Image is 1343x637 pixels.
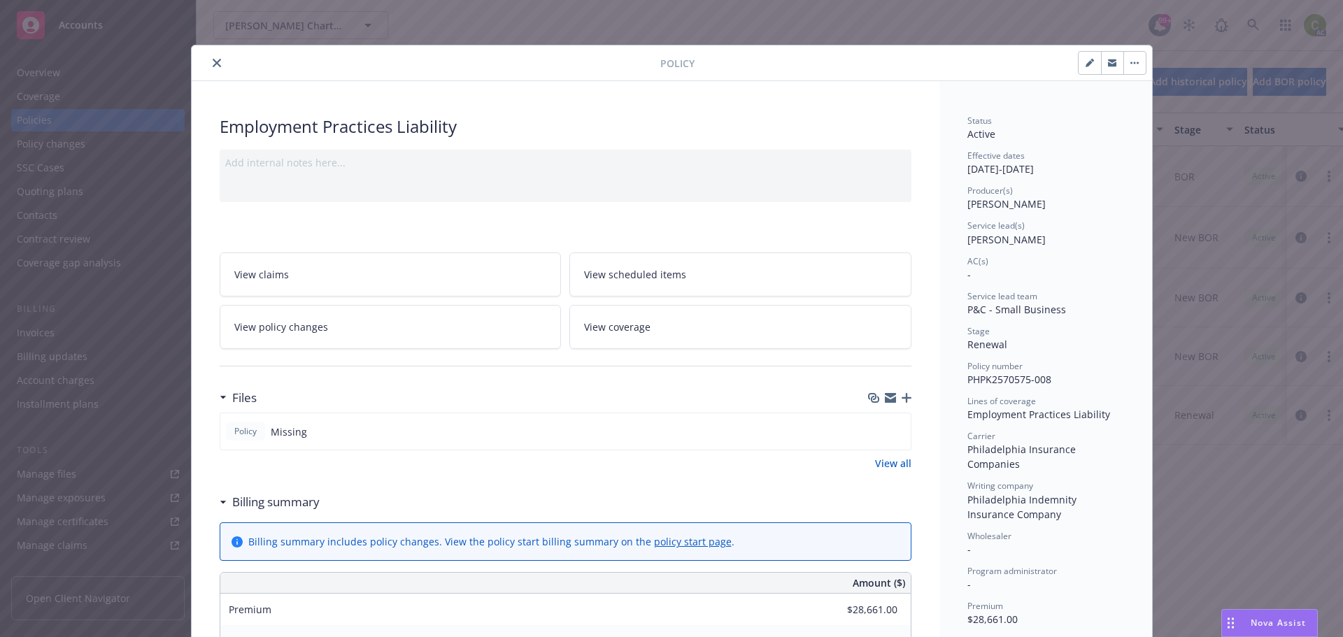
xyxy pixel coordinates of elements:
[967,493,1079,521] span: Philadelphia Indemnity Insurance Company
[220,115,911,138] div: Employment Practices Liability
[967,220,1025,231] span: Service lead(s)
[967,613,1018,626] span: $28,661.00
[967,115,992,127] span: Status
[220,493,320,511] div: Billing summary
[569,305,911,349] a: View coverage
[234,320,328,334] span: View policy changes
[660,56,695,71] span: Policy
[967,395,1036,407] span: Lines of coverage
[967,430,995,442] span: Carrier
[232,389,257,407] h3: Files
[220,252,562,296] a: View claims
[967,290,1037,302] span: Service lead team
[967,565,1057,577] span: Program administrator
[967,543,971,556] span: -
[220,305,562,349] a: View policy changes
[271,424,307,439] span: Missing
[967,325,990,337] span: Stage
[967,373,1051,386] span: PHPK2570575-008
[815,599,906,620] input: 0.00
[208,55,225,71] button: close
[967,360,1023,372] span: Policy number
[967,443,1079,471] span: Philadelphia Insurance Companies
[967,408,1110,421] span: Employment Practices Liability
[967,185,1013,196] span: Producer(s)
[1221,609,1318,637] button: Nova Assist
[248,534,734,549] div: Billing summary includes policy changes. View the policy start billing summary on the .
[967,530,1011,542] span: Wholesaler
[584,320,651,334] span: View coverage
[220,389,257,407] div: Files
[967,578,971,591] span: -
[234,267,289,282] span: View claims
[967,127,995,141] span: Active
[654,535,732,548] a: policy start page
[232,425,260,438] span: Policy
[967,150,1124,176] div: [DATE] - [DATE]
[967,150,1025,162] span: Effective dates
[967,233,1046,246] span: [PERSON_NAME]
[875,456,911,471] a: View all
[225,155,906,170] div: Add internal notes here...
[967,303,1066,316] span: P&C - Small Business
[967,268,971,281] span: -
[967,338,1007,351] span: Renewal
[569,252,911,296] a: View scheduled items
[853,575,905,590] span: Amount ($)
[584,267,686,282] span: View scheduled items
[967,600,1003,612] span: Premium
[967,197,1046,210] span: [PERSON_NAME]
[967,255,988,267] span: AC(s)
[1251,617,1306,629] span: Nova Assist
[967,480,1033,492] span: Writing company
[1222,610,1239,636] div: Drag to move
[229,603,271,616] span: Premium
[232,493,320,511] h3: Billing summary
